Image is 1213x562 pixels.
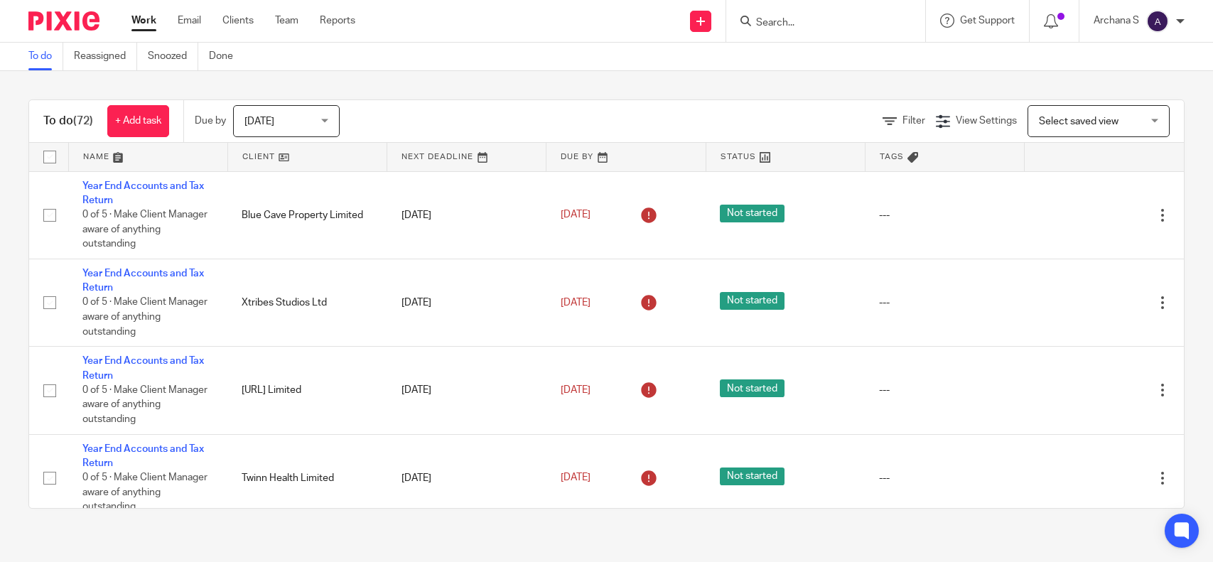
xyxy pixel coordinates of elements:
[561,298,591,308] span: [DATE]
[28,43,63,70] a: To do
[227,347,387,434] td: [URL] Limited
[720,205,785,222] span: Not started
[720,468,785,485] span: Not started
[1039,117,1118,126] span: Select saved view
[720,292,785,310] span: Not started
[561,210,591,220] span: [DATE]
[275,13,298,28] a: Team
[28,11,99,31] img: Pixie
[82,181,204,205] a: Year End Accounts and Tax Return
[720,379,785,397] span: Not started
[880,153,904,161] span: Tags
[82,298,207,337] span: 0 of 5 · Make Client Manager aware of anything outstanding
[82,269,204,293] a: Year End Accounts and Tax Return
[107,105,169,137] a: + Add task
[74,43,137,70] a: Reassigned
[82,444,204,468] a: Year End Accounts and Tax Return
[195,114,226,128] p: Due by
[879,208,1010,222] div: ---
[131,13,156,28] a: Work
[227,171,387,259] td: Blue Cave Property Limited
[1094,13,1139,28] p: Archana S
[387,259,546,346] td: [DATE]
[244,117,274,126] span: [DATE]
[82,210,207,249] span: 0 of 5 · Make Client Manager aware of anything outstanding
[879,383,1010,397] div: ---
[387,347,546,434] td: [DATE]
[82,472,207,512] span: 0 of 5 · Make Client Manager aware of anything outstanding
[956,116,1017,126] span: View Settings
[755,17,883,30] input: Search
[227,434,387,522] td: Twinn Health Limited
[960,16,1015,26] span: Get Support
[178,13,201,28] a: Email
[879,296,1010,310] div: ---
[82,385,207,424] span: 0 of 5 · Make Client Manager aware of anything outstanding
[320,13,355,28] a: Reports
[43,114,93,129] h1: To do
[387,434,546,522] td: [DATE]
[73,115,93,126] span: (72)
[1146,10,1169,33] img: svg%3E
[561,473,591,483] span: [DATE]
[82,356,204,380] a: Year End Accounts and Tax Return
[879,471,1010,485] div: ---
[148,43,198,70] a: Snoozed
[902,116,925,126] span: Filter
[227,259,387,346] td: Xtribes Studios Ltd
[387,171,546,259] td: [DATE]
[209,43,244,70] a: Done
[222,13,254,28] a: Clients
[561,385,591,395] span: [DATE]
